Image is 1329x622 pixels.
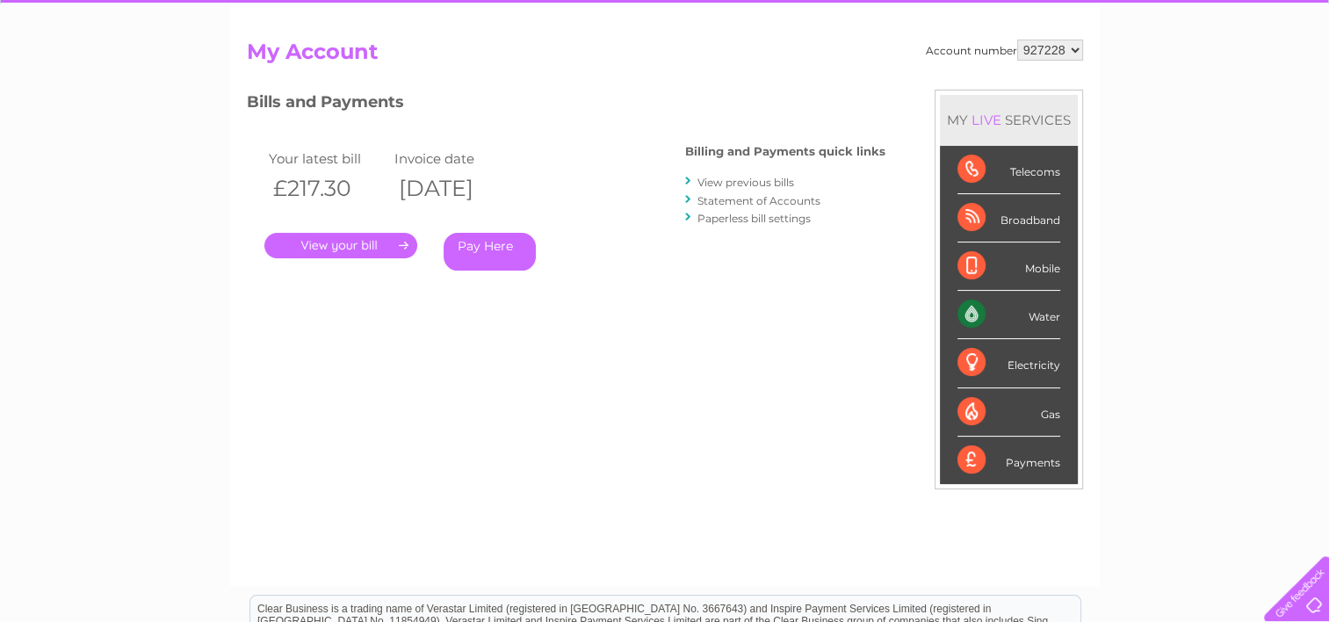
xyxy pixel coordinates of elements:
[957,194,1060,242] div: Broadband
[957,388,1060,437] div: Gas
[444,233,536,271] a: Pay Here
[957,242,1060,291] div: Mobile
[1176,75,1202,88] a: Blog
[957,437,1060,484] div: Payments
[264,147,391,170] td: Your latest bill
[1271,75,1312,88] a: Log out
[250,10,1080,85] div: Clear Business is a trading name of Verastar Limited (registered in [GEOGRAPHIC_DATA] No. 3667643...
[697,194,820,207] a: Statement of Accounts
[968,112,1005,128] div: LIVE
[957,146,1060,194] div: Telecoms
[247,40,1083,73] h2: My Account
[264,170,391,206] th: £217.30
[1020,75,1053,88] a: Water
[940,95,1078,145] div: MY SERVICES
[998,9,1119,31] a: 0333 014 3131
[957,339,1060,387] div: Electricity
[957,291,1060,339] div: Water
[1064,75,1102,88] a: Energy
[390,147,516,170] td: Invoice date
[247,90,885,120] h3: Bills and Payments
[1212,75,1255,88] a: Contact
[47,46,136,99] img: logo.png
[697,176,794,189] a: View previous bills
[390,170,516,206] th: [DATE]
[1113,75,1166,88] a: Telecoms
[264,233,417,258] a: .
[685,145,885,158] h4: Billing and Payments quick links
[697,212,811,225] a: Paperless bill settings
[926,40,1083,61] div: Account number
